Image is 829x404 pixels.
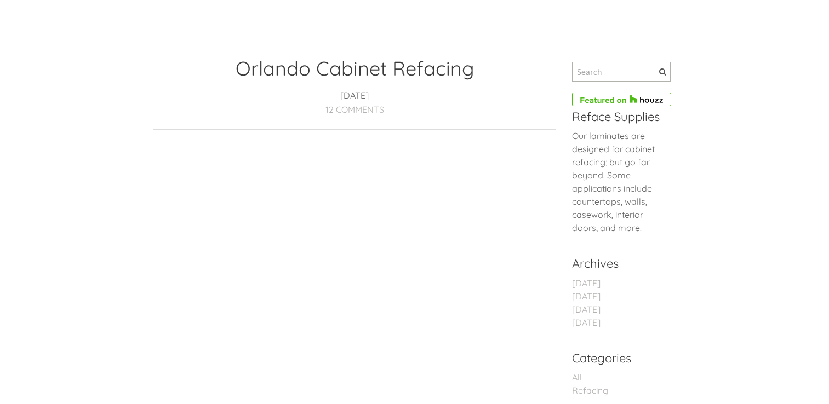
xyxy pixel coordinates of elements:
[572,130,655,233] span: Our laminates are designed for cabinet refacing; but go far beyond. Some applications include cou...
[572,256,671,270] h2: Archives
[340,90,369,103] span: [DATE]
[572,62,671,82] input: Search
[572,278,601,288] a: [DATE]
[325,104,384,115] a: 12 Comments
[572,93,671,106] img: refacesupplies in Winter Garden, FL on Houzz
[572,372,582,383] a: All
[572,291,601,302] a: [DATE]
[572,304,601,315] a: [DATE]
[572,109,671,124] h2: Reface Supplies
[236,56,474,80] a: Orlando Cabinet Refacing
[572,317,601,328] a: [DATE]
[572,385,608,396] a: Refacing
[659,68,666,76] span: Search
[572,351,671,365] h2: Categories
